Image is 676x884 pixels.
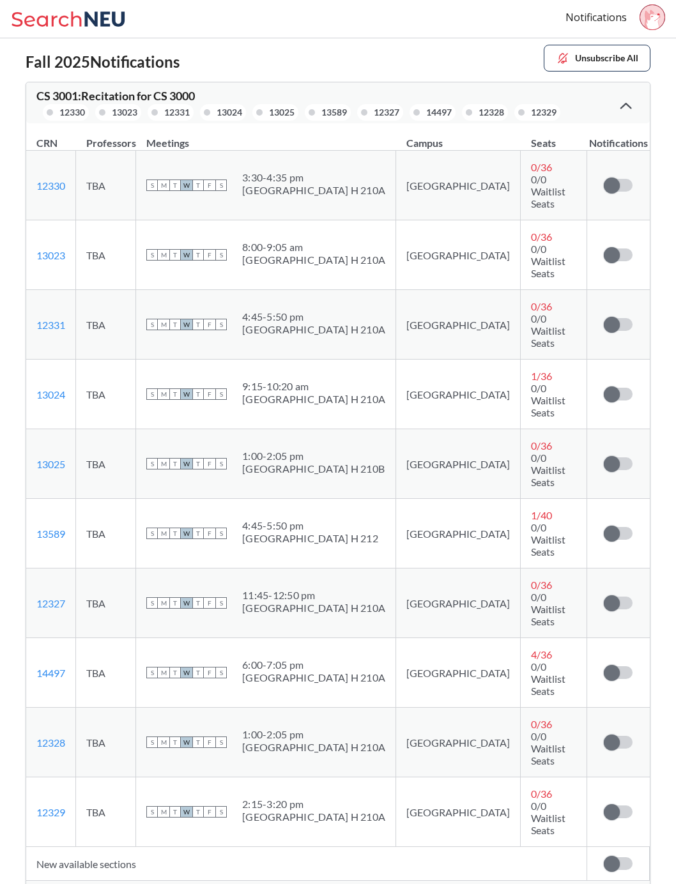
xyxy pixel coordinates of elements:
[76,290,136,360] td: TBA
[181,806,192,818] span: W
[146,249,158,261] span: S
[158,667,169,678] span: M
[215,597,227,609] span: S
[169,806,181,818] span: T
[169,597,181,609] span: T
[531,452,565,488] span: 0/0 Waitlist Seats
[36,528,65,540] a: 13589
[215,179,227,191] span: S
[396,360,521,429] td: [GEOGRAPHIC_DATA]
[164,105,190,119] div: 12331
[158,528,169,539] span: M
[531,521,565,558] span: 0/0 Waitlist Seats
[531,509,552,521] span: 1 / 40
[169,249,181,261] span: T
[374,105,399,119] div: 12327
[169,319,181,330] span: T
[204,667,215,678] span: F
[565,10,627,24] a: Notifications
[479,105,504,119] div: 12328
[158,319,169,330] span: M
[76,499,136,568] td: TBA
[181,249,192,261] span: W
[396,638,521,708] td: [GEOGRAPHIC_DATA]
[531,788,552,800] span: 0 / 36
[76,638,136,708] td: TBA
[76,220,136,290] td: TBA
[158,736,169,748] span: M
[192,249,204,261] span: T
[181,667,192,678] span: W
[146,528,158,539] span: S
[587,123,650,151] th: Notifications
[242,589,385,602] div: 11:45 - 12:50 pm
[146,319,158,330] span: S
[396,708,521,777] td: [GEOGRAPHIC_DATA]
[192,736,204,748] span: T
[242,728,385,741] div: 1:00 - 2:05 pm
[158,458,169,469] span: M
[192,806,204,818] span: T
[242,184,385,197] div: [GEOGRAPHIC_DATA] H 210A
[169,667,181,678] span: T
[531,312,565,349] span: 0/0 Waitlist Seats
[181,736,192,748] span: W
[396,290,521,360] td: [GEOGRAPHIC_DATA]
[242,380,385,393] div: 9:15 - 10:20 am
[76,123,136,151] th: Professors
[321,105,347,119] div: 13589
[215,736,227,748] span: S
[396,151,521,220] td: [GEOGRAPHIC_DATA]
[36,136,58,150] div: CRN
[36,736,65,749] a: 12328
[169,179,181,191] span: T
[531,591,565,627] span: 0/0 Waitlist Seats
[242,310,385,323] div: 4:45 - 5:50 pm
[242,450,385,462] div: 1:00 - 2:05 pm
[192,597,204,609] span: T
[146,179,158,191] span: S
[531,173,565,210] span: 0/0 Waitlist Seats
[396,429,521,499] td: [GEOGRAPHIC_DATA]
[146,736,158,748] span: S
[204,806,215,818] span: F
[36,597,65,609] a: 12327
[181,528,192,539] span: W
[242,671,385,684] div: [GEOGRAPHIC_DATA] H 210A
[396,499,521,568] td: [GEOGRAPHIC_DATA]
[396,568,521,638] td: [GEOGRAPHIC_DATA]
[158,597,169,609] span: M
[76,568,136,638] td: TBA
[242,659,385,671] div: 6:00 - 7:05 pm
[215,667,227,678] span: S
[531,161,552,173] span: 0 / 36
[531,579,552,591] span: 0 / 36
[146,806,158,818] span: S
[204,528,215,539] span: F
[217,105,242,119] div: 13024
[531,800,565,836] span: 0/0 Waitlist Seats
[242,532,378,545] div: [GEOGRAPHIC_DATA] H 212
[242,241,385,254] div: 8:00 - 9:05 am
[215,388,227,400] span: S
[76,151,136,220] td: TBA
[215,528,227,539] span: S
[531,231,552,243] span: 0 / 36
[36,388,65,400] a: 13024
[204,179,215,191] span: F
[76,360,136,429] td: TBA
[26,53,180,72] h2: Fall 2025 Notifications
[531,718,552,730] span: 0 / 36
[242,741,385,754] div: [GEOGRAPHIC_DATA] H 210A
[36,458,65,470] a: 13025
[204,249,215,261] span: F
[146,388,158,400] span: S
[192,319,204,330] span: T
[531,439,552,452] span: 0 / 36
[169,458,181,469] span: T
[181,388,192,400] span: W
[215,319,227,330] span: S
[181,597,192,609] span: W
[426,105,452,119] div: 14497
[158,388,169,400] span: M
